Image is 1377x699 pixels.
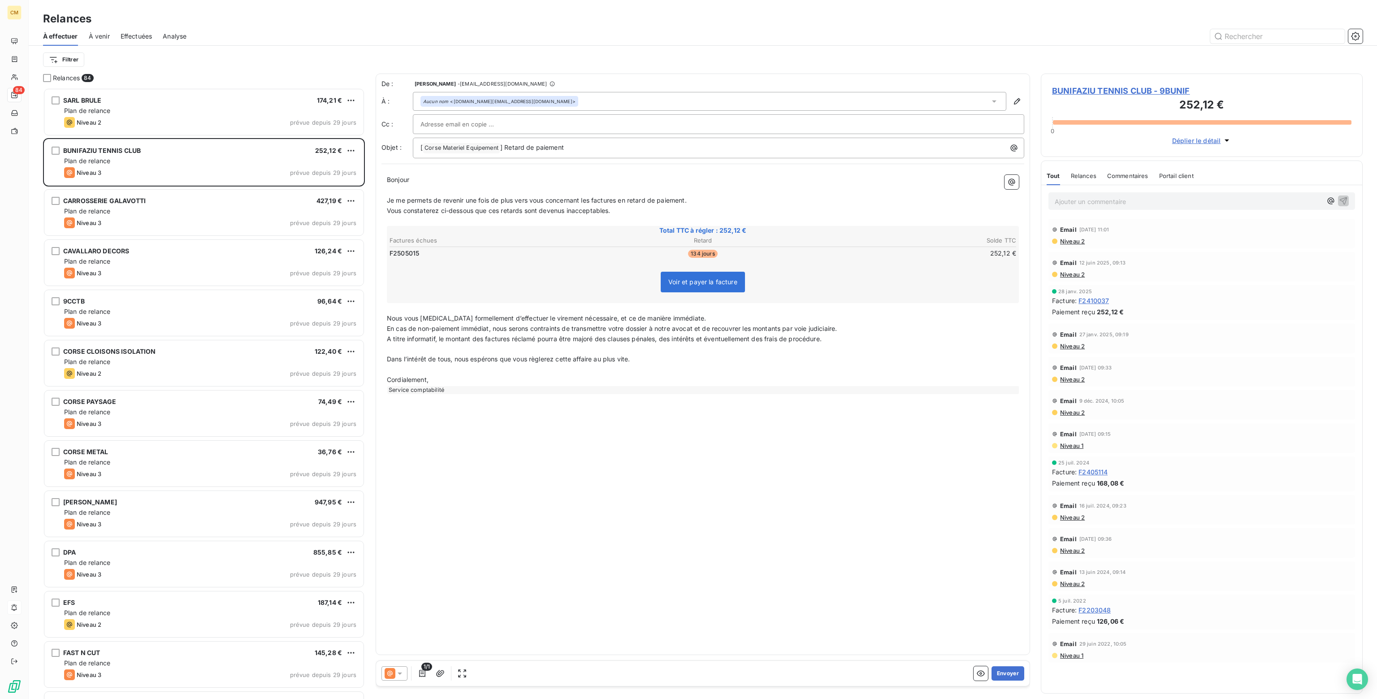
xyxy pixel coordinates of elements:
[77,521,101,528] span: Niveau 3
[290,521,356,528] span: prévue depuis 29 jours
[458,81,547,87] span: - [EMAIL_ADDRESS][DOMAIN_NAME]
[7,679,22,694] img: Logo LeanPay
[423,98,448,104] em: Aucun nom
[64,458,110,466] span: Plan de relance
[1060,364,1077,371] span: Email
[387,335,822,343] span: A titre informatif, le montant des factures réclamé pourra être majoré des clauses pénales, des i...
[1060,331,1077,338] span: Email
[1052,478,1095,488] span: Paiement reçu
[64,559,110,566] span: Plan de relance
[13,86,25,94] span: 84
[43,11,91,27] h3: Relances
[318,398,342,405] span: 74,49 €
[64,609,110,617] span: Plan de relance
[43,88,365,699] div: grid
[1059,652,1083,659] span: Niveau 1
[77,119,101,126] span: Niveau 2
[63,197,146,204] span: CARROSSERIE GALAVOTTI
[63,147,141,154] span: BUNIFAZIU TENNIS CLUB
[77,320,101,327] span: Niveau 3
[1058,289,1092,294] span: 28 janv. 2025
[77,621,101,628] span: Niveau 2
[381,97,413,106] label: À :
[64,508,110,516] span: Plan de relance
[381,120,413,129] label: Cc :
[290,219,356,226] span: prévue depuis 29 jours
[415,81,456,87] span: [PERSON_NAME]
[1051,127,1054,135] span: 0
[1052,97,1351,115] h3: 252,12 €
[1079,227,1109,232] span: [DATE] 11:01
[290,571,356,578] span: prévue depuis 29 jours
[1058,460,1089,465] span: 25 juil. 2024
[1052,467,1077,477] span: Facture :
[63,347,156,355] span: CORSE CLOISONS ISOLATION
[381,79,413,88] span: De :
[163,32,186,41] span: Analyse
[1059,514,1085,521] span: Niveau 2
[315,247,342,255] span: 126,24 €
[500,143,564,151] span: ] Retard de paiement
[1058,598,1086,603] span: 5 juil. 2022
[1060,397,1077,404] span: Email
[64,107,110,114] span: Plan de relance
[1079,641,1127,647] span: 29 juin 2022, 10:05
[77,571,101,578] span: Niveau 3
[1047,172,1060,179] span: Tout
[387,176,409,183] span: Bonjour
[1059,547,1085,554] span: Niveau 2
[1059,238,1085,245] span: Niveau 2
[63,96,102,104] span: SARL BRULE
[1060,226,1077,233] span: Email
[389,236,598,245] th: Factures échues
[1172,136,1221,145] span: Déplier le détail
[1052,617,1095,626] span: Paiement reçu
[1079,503,1126,508] span: 16 juil. 2024, 09:23
[1060,640,1077,647] span: Email
[77,671,101,678] span: Niveau 3
[63,398,116,405] span: CORSE PAYSAGE
[290,269,356,277] span: prévue depuis 29 jours
[1078,296,1109,305] span: F2410037
[317,96,342,104] span: 174,21 €
[43,52,84,67] button: Filtrer
[1079,569,1126,575] span: 13 juin 2024, 09:14
[77,420,101,427] span: Niveau 3
[1097,617,1124,626] span: 126,06 €
[77,370,101,377] span: Niveau 2
[121,32,152,41] span: Effectuées
[1078,467,1108,477] span: F2405114
[598,236,807,245] th: Retard
[1079,332,1129,337] span: 27 janv. 2025, 09:19
[77,169,101,176] span: Niveau 3
[290,320,356,327] span: prévue depuis 29 jours
[387,196,687,204] span: Je me permets de revenir une fois de plus vers vous concernant les factures en retard de paiement.
[1060,502,1077,509] span: Email
[315,498,342,506] span: 947,95 €
[290,671,356,678] span: prévue depuis 29 jours
[1060,259,1077,266] span: Email
[64,659,110,667] span: Plan de relance
[1059,442,1083,449] span: Niveau 1
[1159,172,1194,179] span: Portail client
[992,666,1024,681] button: Envoyer
[63,448,108,456] span: CORSE METAL
[77,269,101,277] span: Niveau 3
[1059,376,1085,383] span: Niveau 2
[1060,430,1077,438] span: Email
[318,448,342,456] span: 36,76 €
[387,376,429,383] span: Cordialement,
[1071,172,1096,179] span: Relances
[1079,431,1111,437] span: [DATE] 09:15
[7,5,22,20] div: CM
[77,219,101,226] span: Niveau 3
[315,347,342,355] span: 122,40 €
[63,649,100,656] span: FAST N CUT
[63,297,85,305] span: 9CCTB
[290,470,356,478] span: prévue depuis 29 jours
[89,32,110,41] span: À venir
[1210,29,1345,43] input: Rechercher
[1097,307,1124,317] span: 252,12 €
[1079,365,1112,370] span: [DATE] 09:33
[63,498,117,506] span: [PERSON_NAME]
